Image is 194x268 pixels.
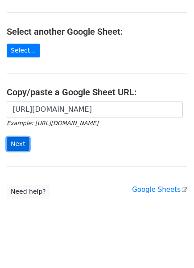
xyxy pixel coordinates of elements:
[132,186,187,194] a: Google Sheets
[7,137,29,151] input: Next
[7,101,183,118] input: Paste your Google Sheet URL here
[7,185,50,199] a: Need help?
[7,87,187,97] h4: Copy/paste a Google Sheet URL:
[149,225,194,268] iframe: Chat Widget
[7,120,98,126] small: Example: [URL][DOMAIN_NAME]
[7,44,40,57] a: Select...
[7,26,187,37] h4: Select another Google Sheet:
